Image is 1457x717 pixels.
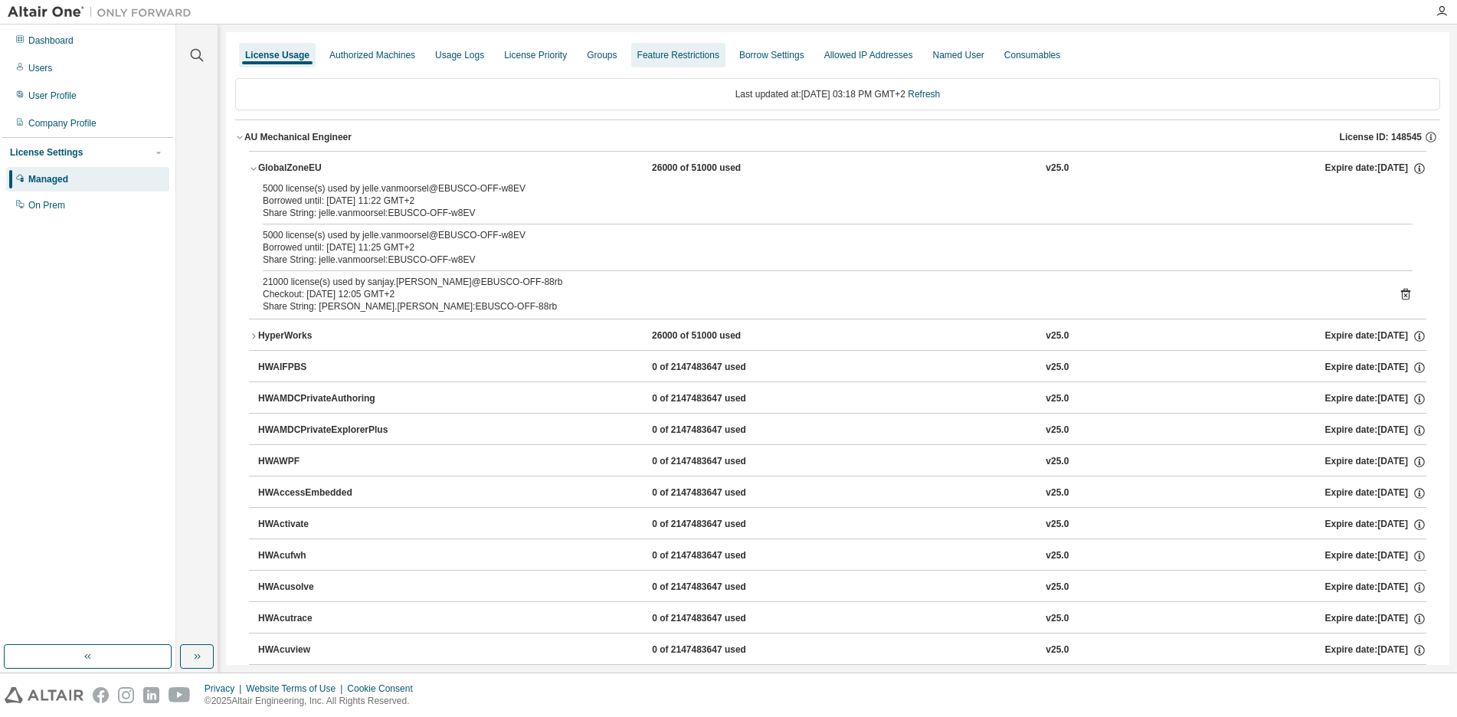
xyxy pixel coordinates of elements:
[258,508,1426,542] button: HWActivate0 of 2147483647 usedv25.0Expire date:[DATE]
[932,49,984,61] div: Named User
[1004,49,1060,61] div: Consumables
[258,571,1426,604] button: HWAcusolve0 of 2147483647 usedv25.0Expire date:[DATE]
[1046,424,1069,437] div: v25.0
[258,581,396,594] div: HWAcusolve
[245,49,309,61] div: License Usage
[258,643,396,657] div: HWAcuview
[1046,518,1069,532] div: v25.0
[205,683,246,695] div: Privacy
[263,241,1376,254] div: Borrowed until: [DATE] 11:25 GMT+2
[1325,486,1426,500] div: Expire date: [DATE]
[169,687,191,703] img: youtube.svg
[258,612,396,626] div: HWAcutrace
[1046,361,1069,375] div: v25.0
[652,612,790,626] div: 0 of 2147483647 used
[118,687,134,703] img: instagram.svg
[28,199,65,211] div: On Prem
[258,424,396,437] div: HWAMDCPrivateExplorerPlus
[347,683,421,695] div: Cookie Consent
[824,49,913,61] div: Allowed IP Addresses
[258,382,1426,416] button: HWAMDCPrivateAuthoring0 of 2147483647 usedv25.0Expire date:[DATE]
[1046,329,1069,343] div: v25.0
[652,486,790,500] div: 0 of 2147483647 used
[1046,549,1069,563] div: v25.0
[1325,612,1426,626] div: Expire date: [DATE]
[235,78,1440,110] div: Last updated at: [DATE] 03:18 PM GMT+2
[258,445,1426,479] button: HWAWPF0 of 2147483647 usedv25.0Expire date:[DATE]
[1325,329,1426,343] div: Expire date: [DATE]
[652,392,790,406] div: 0 of 2147483647 used
[258,392,396,406] div: HWAMDCPrivateAuthoring
[652,549,790,563] div: 0 of 2147483647 used
[10,146,83,159] div: License Settings
[28,117,97,129] div: Company Profile
[246,683,347,695] div: Website Terms of Use
[258,486,396,500] div: HWAccessEmbedded
[1046,581,1069,594] div: v25.0
[205,695,422,708] p: © 2025 Altair Engineering, Inc. All Rights Reserved.
[587,49,617,61] div: Groups
[235,120,1440,154] button: AU Mechanical EngineerLicense ID: 148545
[435,49,484,61] div: Usage Logs
[258,549,396,563] div: HWAcufwh
[5,687,83,703] img: altair_logo.svg
[28,173,68,185] div: Managed
[263,195,1376,207] div: Borrowed until: [DATE] 11:22 GMT+2
[263,288,1376,300] div: Checkout: [DATE] 12:05 GMT+2
[258,414,1426,447] button: HWAMDCPrivateExplorerPlus0 of 2147483647 usedv25.0Expire date:[DATE]
[1325,392,1426,406] div: Expire date: [DATE]
[652,329,790,343] div: 26000 of 51000 used
[1340,131,1422,143] span: License ID: 148545
[263,254,1376,266] div: Share String: jelle.vanmoorsel:EBUSCO-OFF-w8EV
[1046,612,1069,626] div: v25.0
[1046,643,1069,657] div: v25.0
[258,518,396,532] div: HWActivate
[1046,392,1069,406] div: v25.0
[504,49,567,61] div: License Priority
[258,162,396,175] div: GlobalZoneEU
[249,152,1426,185] button: GlobalZoneEU26000 of 51000 usedv25.0Expire date:[DATE]
[1325,643,1426,657] div: Expire date: [DATE]
[28,34,74,47] div: Dashboard
[244,131,352,143] div: AU Mechanical Engineer
[263,207,1376,219] div: Share String: jelle.vanmoorsel:EBUSCO-OFF-w8EV
[652,361,790,375] div: 0 of 2147483647 used
[908,89,940,100] a: Refresh
[258,602,1426,636] button: HWAcutrace0 of 2147483647 usedv25.0Expire date:[DATE]
[263,300,1376,313] div: Share String: [PERSON_NAME].[PERSON_NAME]:EBUSCO-OFF-88rb
[258,539,1426,573] button: HWAcufwh0 of 2147483647 usedv25.0Expire date:[DATE]
[249,319,1426,353] button: HyperWorks26000 of 51000 usedv25.0Expire date:[DATE]
[258,476,1426,510] button: HWAccessEmbedded0 of 2147483647 usedv25.0Expire date:[DATE]
[263,182,1376,195] div: 5000 license(s) used by jelle.vanmoorsel@EBUSCO-OFF-w8EV
[258,329,396,343] div: HyperWorks
[652,581,790,594] div: 0 of 2147483647 used
[1325,581,1426,594] div: Expire date: [DATE]
[258,351,1426,385] button: HWAIFPBS0 of 2147483647 usedv25.0Expire date:[DATE]
[28,90,77,102] div: User Profile
[739,49,804,61] div: Borrow Settings
[637,49,719,61] div: Feature Restrictions
[652,518,790,532] div: 0 of 2147483647 used
[93,687,109,703] img: facebook.svg
[143,687,159,703] img: linkedin.svg
[1325,424,1426,437] div: Expire date: [DATE]
[263,229,1376,241] div: 5000 license(s) used by jelle.vanmoorsel@EBUSCO-OFF-w8EV
[258,634,1426,667] button: HWAcuview0 of 2147483647 usedv25.0Expire date:[DATE]
[652,162,790,175] div: 26000 of 51000 used
[652,424,790,437] div: 0 of 2147483647 used
[1046,486,1069,500] div: v25.0
[1325,455,1426,469] div: Expire date: [DATE]
[1046,455,1069,469] div: v25.0
[1046,162,1069,175] div: v25.0
[1325,162,1426,175] div: Expire date: [DATE]
[1325,549,1426,563] div: Expire date: [DATE]
[1325,518,1426,532] div: Expire date: [DATE]
[329,49,415,61] div: Authorized Machines
[652,455,790,469] div: 0 of 2147483647 used
[1325,361,1426,375] div: Expire date: [DATE]
[258,455,396,469] div: HWAWPF
[258,361,396,375] div: HWAIFPBS
[8,5,199,20] img: Altair One
[652,643,790,657] div: 0 of 2147483647 used
[263,276,1376,288] div: 21000 license(s) used by sanjay.[PERSON_NAME]@EBUSCO-OFF-88rb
